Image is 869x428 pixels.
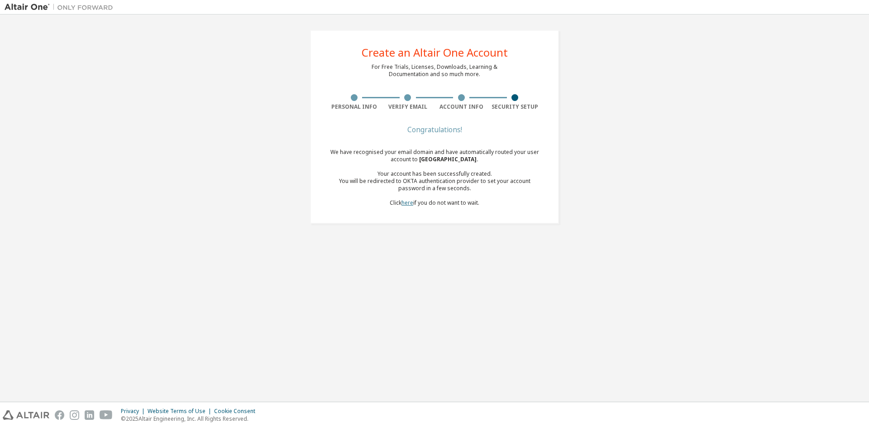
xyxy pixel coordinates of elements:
div: We have recognised your email domain and have automatically routed your user account to Click if ... [327,149,542,207]
img: Altair One [5,3,118,12]
a: here [401,199,413,207]
div: For Free Trials, Licenses, Downloads, Learning & Documentation and so much more. [372,63,497,78]
div: Website Terms of Use [148,408,214,415]
img: instagram.svg [70,410,79,420]
div: Account Info [434,103,488,111]
img: altair_logo.svg [3,410,49,420]
img: facebook.svg [55,410,64,420]
div: Your account has been successfully created. [327,170,542,178]
div: Privacy [121,408,148,415]
div: Verify Email [381,103,435,111]
p: © 2025 Altair Engineering, Inc. All Rights Reserved. [121,415,261,423]
div: Personal Info [327,103,381,111]
img: youtube.svg [100,410,113,420]
div: Create an Altair One Account [362,47,508,58]
div: Cookie Consent [214,408,261,415]
img: linkedin.svg [85,410,94,420]
span: [GEOGRAPHIC_DATA] . [419,155,478,163]
div: Security Setup [488,103,542,111]
div: Congratulations! [327,127,542,132]
div: You will be redirected to OKTA authentication provider to set your account password in a few seco... [327,178,542,192]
